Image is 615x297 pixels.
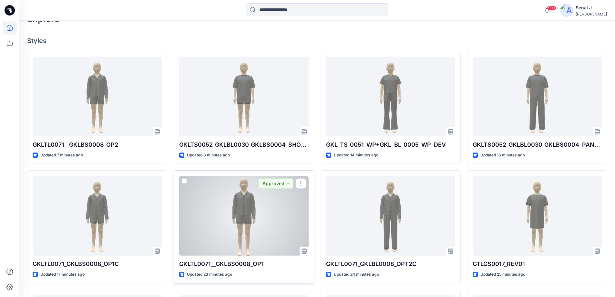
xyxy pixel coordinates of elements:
[33,260,162,269] p: GKLTL0071_GKLBS0008_OP1C
[27,37,607,45] h4: Styles
[547,5,557,11] span: 99+
[179,140,308,149] p: GKLTS0052_GKLBL0030_GKLBS0004_SHORT & TOP_REV1
[179,176,308,256] a: GKLTL0071__GKLBS0008_OP1
[473,176,602,256] a: GTLGS0017_REV01
[334,271,379,278] p: Updated 24 minutes ago
[187,271,232,278] p: Updated 23 minutes ago
[560,4,573,17] img: avatar
[326,260,455,269] p: GKLTL0071_GKLBL0008_OPT2C
[576,4,607,12] div: Senal J
[334,152,378,159] p: Updated 14 minutes ago
[326,176,455,256] a: GKLTL0071_GKLBL0008_OPT2C
[33,140,162,149] p: GKLTL0071__GKLBS0008_OP2
[473,140,602,149] p: GKLTS0052_GKLBL0030_GKLBS0004_PANT & TOP_REV1
[179,260,308,269] p: GKLTL0071__GKLBS0008_OP1
[40,271,85,278] p: Updated 17 minutes ago
[27,14,60,24] h2: Explore
[326,140,455,149] p: GKL_TS_0051_WP+GKL_BL_0005_WP_DEV
[326,57,455,136] a: GKL_TS_0051_WP+GKL_BL_0005_WP_DEV
[33,57,162,136] a: GKLTL0071__GKLBS0008_OP2
[576,12,607,16] div: [PERSON_NAME]
[480,271,525,278] p: Updated 25 minutes ago
[187,152,230,159] p: Updated 8 minutes ago
[33,176,162,256] a: GKLTL0071_GKLBS0008_OP1C
[473,57,602,136] a: GKLTS0052_GKLBL0030_GKLBS0004_PANT & TOP_REV1
[473,260,602,269] p: GTLGS0017_REV01
[480,152,525,159] p: Updated 16 minutes ago
[179,57,308,136] a: GKLTS0052_GKLBL0030_GKLBS0004_SHORT & TOP_REV1
[40,152,83,159] p: Updated 7 minutes ago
